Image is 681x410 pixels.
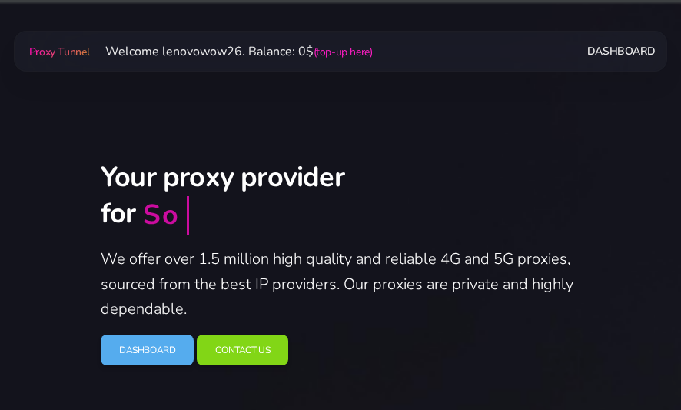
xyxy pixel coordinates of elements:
[143,198,180,234] div: So
[587,37,655,65] a: Dashboard
[93,43,373,60] span: Welcome lenovowow26. Balance: 0$
[101,160,580,235] h2: Your proxy provider for
[26,39,93,64] a: Proxy Tunnel
[197,335,288,366] a: Contact Us
[314,45,373,59] a: (top-up here)
[593,322,662,391] iframe: Webchat Widget
[101,247,580,322] p: We offer over 1.5 million high quality and reliable 4G and 5G proxies, sourced from the best IP p...
[29,45,90,59] span: Proxy Tunnel
[101,335,194,366] a: Dashboard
